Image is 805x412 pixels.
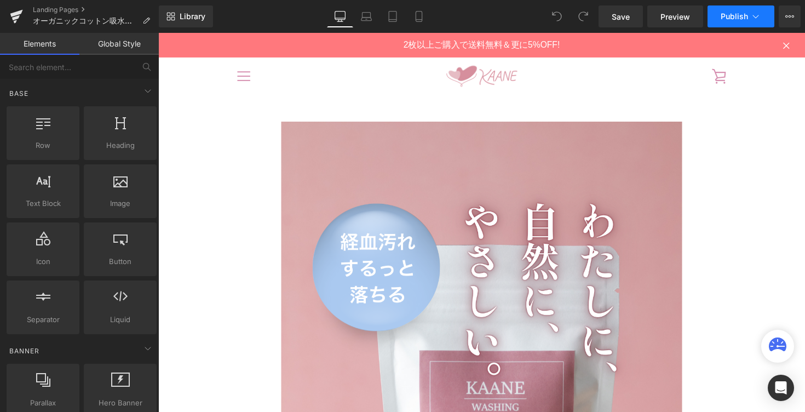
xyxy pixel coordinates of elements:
a: Landing Pages [33,5,159,14]
span: Publish [721,12,748,21]
span: Button [87,256,153,267]
button: Undo [546,5,568,27]
a: Tablet [380,5,406,27]
span: Icon [10,256,76,267]
button: Redo [572,5,594,27]
span: Parallax [10,397,76,409]
a: Laptop [353,5,380,27]
button: More [779,5,801,27]
span: Banner [8,346,41,356]
span: Row [10,140,76,151]
span: Hero Banner [87,397,153,409]
a: Global Style [79,33,159,55]
button: Publish [708,5,774,27]
span: オーガニックコットン吸水ショーツ用つけ置き洗剤 KAANE WASHING POWDER [33,16,138,25]
span: Separator [10,314,76,325]
span: Base [8,88,30,99]
a: Desktop [327,5,353,27]
a: Mobile [406,5,432,27]
span: Preview [660,11,690,22]
span: Library [180,12,205,21]
img: KAANE [295,31,368,58]
a: New Library [159,5,213,27]
span: Liquid [87,314,153,325]
span: Text Block [10,198,76,209]
span: Save [612,11,630,22]
span: Heading [87,140,153,151]
a: Preview [647,5,703,27]
span: Image [87,198,153,209]
div: Open Intercom Messenger [768,375,794,401]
